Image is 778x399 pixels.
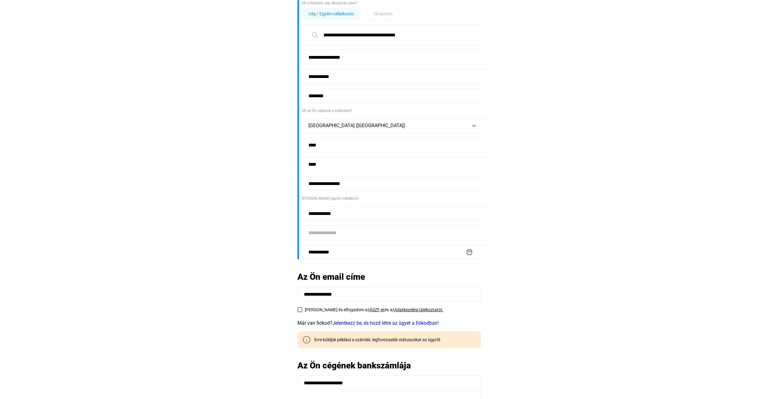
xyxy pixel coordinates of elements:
[373,10,393,17] span: Társasház
[303,336,310,343] img: info-grey-outline
[394,307,444,312] a: Adatkezelési tájékoztatót.
[367,8,399,20] button: Társasház
[385,307,394,312] span: és az
[302,8,360,20] button: Cég / Egyéni vállalkozás
[302,118,485,133] button: [GEOGRAPHIC_DATA] ([GEOGRAPHIC_DATA])
[302,195,481,201] div: [PERSON_NAME] egyéni vállalkozó
[308,10,354,17] span: Cég / Egyéni vállalkozás
[297,360,481,371] h2: Az Ön cégének bankszámlája
[297,320,481,327] div: Már van fiókod?
[297,272,481,282] h2: Az Ön email címe
[310,337,441,343] div: Erre küldjük például a számlát, legfontosabb státuszokat az ügyről.
[302,108,481,114] div: Mi az Ön cégének a székhelye?
[305,307,370,312] span: [PERSON_NAME] és elfogadom az
[370,307,385,312] a: ÁSZF-et
[332,320,439,326] a: Jelentkezz be, és hozd létre az ügyet a fiókodban!
[308,123,405,128] span: [GEOGRAPHIC_DATA] ([GEOGRAPHIC_DATA])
